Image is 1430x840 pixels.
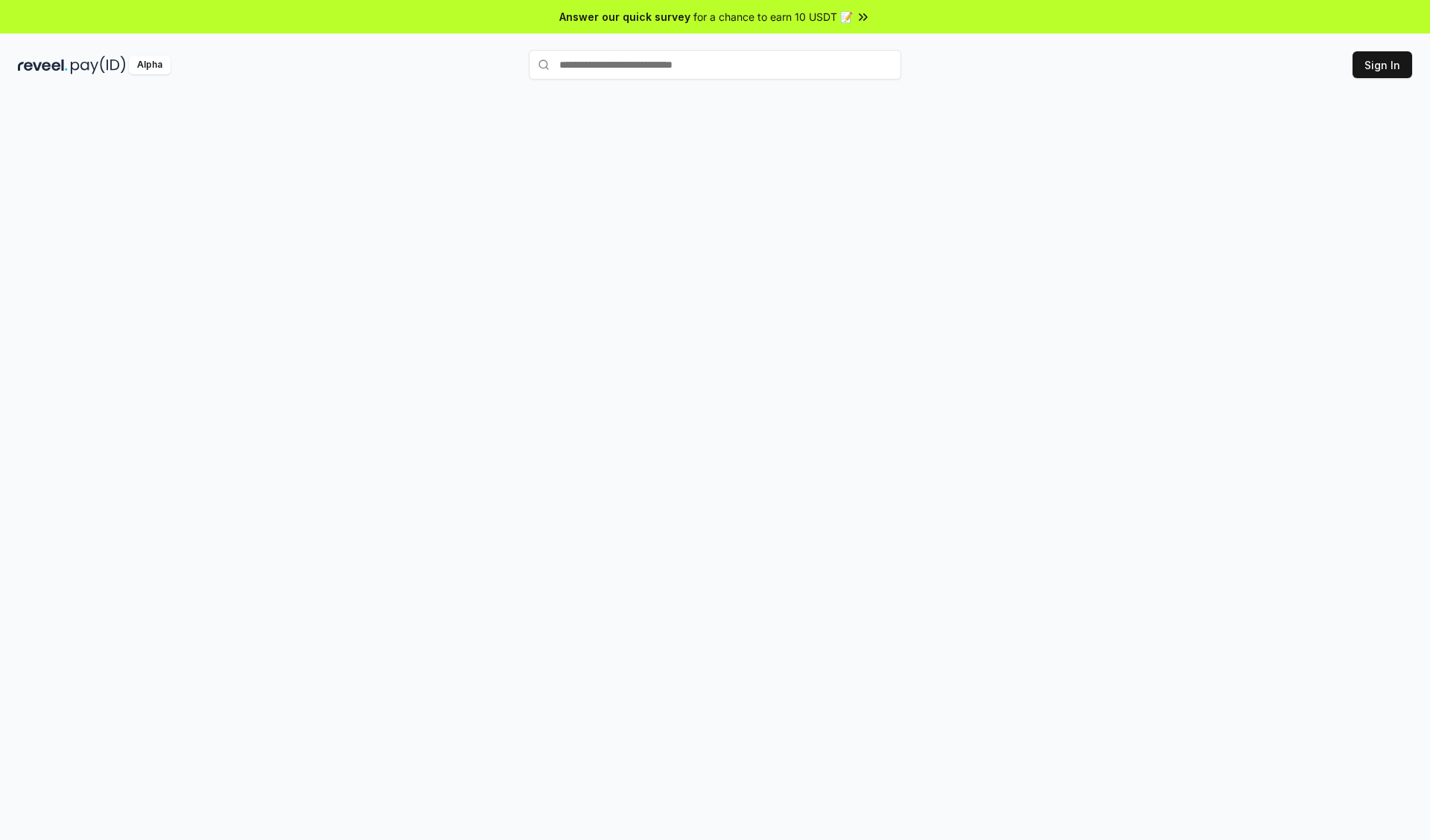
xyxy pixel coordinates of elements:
img: reveel_dark [18,56,68,74]
div: Alpha [129,56,171,74]
img: pay_id [71,56,126,74]
span: Answer our quick survey [559,9,690,25]
span: for a chance to earn 10 USDT 📝 [693,9,853,25]
button: Sign In [1353,51,1412,78]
